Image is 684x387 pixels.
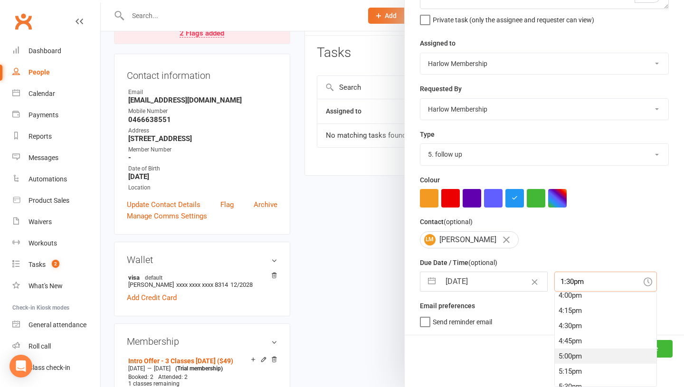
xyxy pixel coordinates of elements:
[28,175,67,183] div: Automations
[12,211,100,233] a: Waivers
[468,259,497,266] small: (optional)
[444,218,473,226] small: (optional)
[555,288,656,303] div: 4:00pm
[555,333,656,349] div: 4:45pm
[420,217,473,227] label: Contact
[52,260,59,268] span: 2
[420,175,440,185] label: Colour
[28,218,52,226] div: Waivers
[420,231,519,248] div: [PERSON_NAME]
[420,301,475,311] label: Email preferences
[424,234,436,245] span: LM
[555,303,656,318] div: 4:15pm
[555,318,656,333] div: 4:30pm
[12,40,100,62] a: Dashboard
[433,315,492,326] span: Send reminder email
[28,47,61,55] div: Dashboard
[28,154,58,161] div: Messages
[28,282,63,290] div: What's New
[12,357,100,378] a: Class kiosk mode
[12,83,100,104] a: Calendar
[28,239,57,247] div: Workouts
[420,38,456,48] label: Assigned to
[555,364,656,379] div: 5:15pm
[12,314,100,336] a: General attendance kiosk mode
[12,336,100,357] a: Roll call
[9,355,32,378] div: Open Intercom Messenger
[526,273,543,291] button: Clear Date
[28,111,58,119] div: Payments
[12,104,100,126] a: Payments
[28,132,52,140] div: Reports
[28,261,46,268] div: Tasks
[433,13,594,24] span: Private task (only the assignee and requester can view)
[12,169,100,190] a: Automations
[28,197,69,204] div: Product Sales
[12,147,100,169] a: Messages
[12,62,100,83] a: People
[420,129,435,140] label: Type
[28,68,50,76] div: People
[12,275,100,297] a: What's New
[12,254,100,275] a: Tasks 2
[12,126,100,147] a: Reports
[11,9,35,33] a: Clubworx
[28,364,70,371] div: Class check-in
[420,84,462,94] label: Requested By
[555,349,656,364] div: 5:00pm
[420,257,497,268] label: Due Date / Time
[28,321,86,329] div: General attendance
[12,233,100,254] a: Workouts
[12,190,100,211] a: Product Sales
[28,90,55,97] div: Calendar
[28,342,51,350] div: Roll call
